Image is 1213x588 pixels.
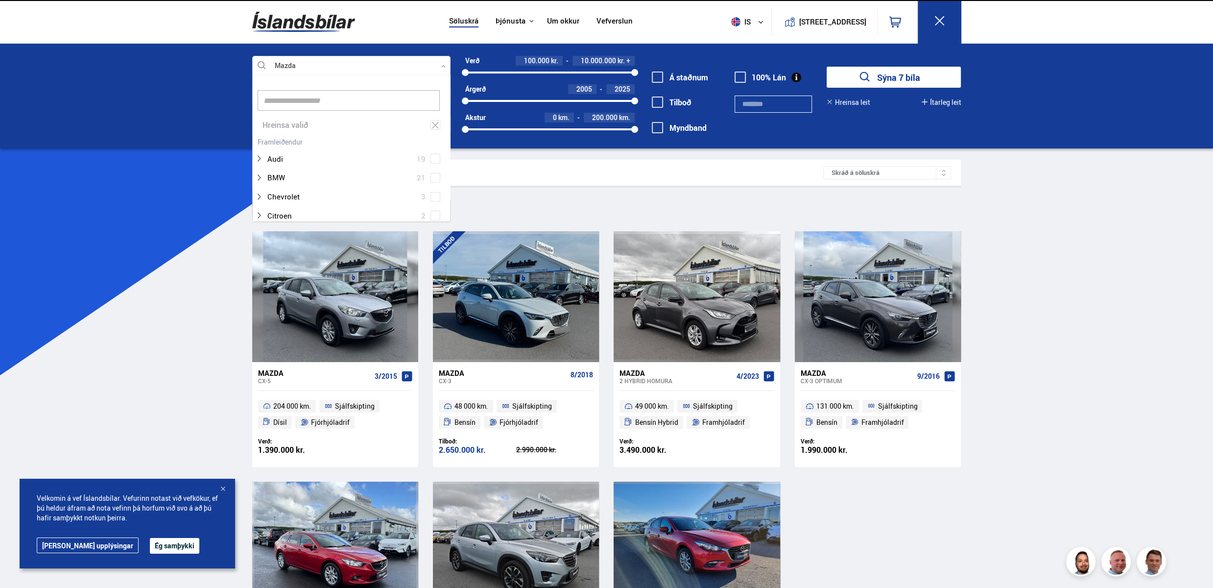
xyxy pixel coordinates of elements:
[335,400,375,412] span: Sjálfskipting
[417,171,426,185] span: 21
[417,152,426,166] span: 19
[777,8,872,36] a: [STREET_ADDRESS]
[465,114,486,122] div: Akstur
[375,372,397,380] span: 3/2015
[273,400,311,412] span: 204 000 km.
[8,4,37,33] button: Opna LiveChat spjallviðmót
[552,113,556,122] span: 0
[803,18,863,26] button: [STREET_ADDRESS]
[801,377,913,384] div: CX-3 OPTIMUM
[652,73,708,82] label: Á staðnum
[433,362,599,467] a: Mazda CX-3 8/2018 48 000 km. Sjálfskipting Bensín Fjórhjóladrif Tilboð: 2.650.000 kr. 2.990.000 kr.
[454,416,476,428] span: Bensín
[516,446,594,453] div: 2.990.000 kr.
[619,446,697,454] div: 3.490.000 kr.
[801,368,913,377] div: Mazda
[252,362,418,467] a: Mazda CX-5 3/2015 204 000 km. Sjálfskipting Dísil Fjórhjóladrif Verð: 1.390.000 kr.
[576,84,592,94] span: 2005
[816,400,854,412] span: 131 000 km.
[253,116,450,135] div: Hreinsa valið
[252,6,355,38] img: G0Ugv5HjCgRt.svg
[273,416,287,428] span: Dísil
[727,7,771,36] button: is
[1138,548,1167,578] img: FbJEzSuNWCJXmdc-.webp
[737,372,759,380] span: 4/2023
[823,166,951,179] div: Skráð á söluskrá
[635,416,678,428] span: Bensín Hybrid
[311,416,350,428] span: Fjórhjóladrif
[619,368,732,377] div: Mazda
[580,56,616,65] span: 10.000.000
[735,73,786,82] label: 100% Lán
[258,446,335,454] div: 1.390.000 kr.
[652,98,691,107] label: Tilboð
[512,400,552,412] span: Sjálfskipting
[258,377,371,384] div: CX-5
[558,114,569,122] span: km.
[547,17,579,27] a: Um okkur
[922,98,961,106] button: Ítarleg leit
[258,438,335,445] div: Verð:
[150,538,199,554] button: Ég samþykki
[827,67,961,88] button: Sýna 7 bíla
[702,416,745,428] span: Framhjóladrif
[523,56,549,65] span: 100.000
[614,362,780,467] a: Mazda 2 Hybrid HOMURA 4/2023 49 000 km. Sjálfskipting Bensín Hybrid Framhjóladrif Verð: 3.490.000...
[592,113,617,122] span: 200.000
[619,377,732,384] div: 2 Hybrid HOMURA
[614,84,630,94] span: 2025
[37,493,218,523] span: Velkomin á vef Íslandsbílar. Vefurinn notast við vefkökur, ef þú heldur áfram að nota vefinn þá h...
[727,17,752,26] span: is
[465,85,486,93] div: Árgerð
[652,123,706,132] label: Myndband
[619,438,697,445] div: Verð:
[439,446,516,454] div: 2.650.000 kr.
[795,362,961,467] a: Mazda CX-3 OPTIMUM 9/2016 131 000 km. Sjálfskipting Bensín Framhjóladrif Verð: 1.990.000 kr.
[421,190,426,204] span: 3
[465,57,479,65] div: Verð
[693,400,733,412] span: Sjálfskipting
[37,538,139,553] a: [PERSON_NAME] upplýsingar
[1103,548,1132,578] img: siFngHWaQ9KaOqBr.png
[454,400,488,412] span: 48 000 km.
[626,57,630,65] span: +
[439,377,567,384] div: CX-3
[861,416,904,428] span: Framhjóladrif
[421,209,426,223] span: 2
[571,371,593,379] span: 8/2018
[258,368,371,377] div: Mazda
[816,416,837,428] span: Bensín
[596,17,633,27] a: Vefverslun
[801,446,878,454] div: 1.990.000 kr.
[550,57,558,65] span: kr.
[917,372,940,380] span: 9/2016
[731,17,740,26] img: svg+xml;base64,PHN2ZyB4bWxucz0iaHR0cDovL3d3dy53My5vcmcvMjAwMC9zdmciIHdpZHRoPSI1MTIiIGhlaWdodD0iNT...
[496,17,525,26] button: Þjónusta
[1068,548,1097,578] img: nhp88E3Fdnt1Opn2.png
[499,416,538,428] span: Fjórhjóladrif
[827,98,870,106] button: Hreinsa leit
[262,168,824,178] div: Leitarniðurstöður 7 bílar
[801,438,878,445] div: Verð:
[635,400,669,412] span: 49 000 km.
[449,17,478,27] a: Söluskrá
[617,57,624,65] span: kr.
[878,400,917,412] span: Sjálfskipting
[439,438,516,445] div: Tilboð:
[439,368,567,377] div: Mazda
[618,114,630,122] span: km.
